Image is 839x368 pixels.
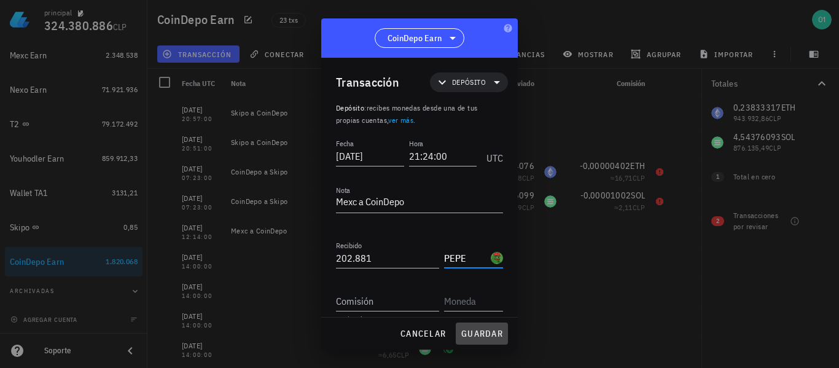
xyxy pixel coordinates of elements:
[336,316,503,323] div: Opcional
[336,186,350,195] label: Nota
[336,103,477,125] span: recibes monedas desde una de tus propias cuentas, .
[400,328,446,339] span: cancelar
[482,139,503,170] div: UTC
[491,252,503,264] div: PEPE-icon
[336,72,399,92] div: Transacción
[409,139,423,148] label: Hora
[336,102,503,127] p: :
[444,248,488,268] input: Moneda
[388,32,442,44] span: CoinDepo Earn
[336,103,364,112] span: Depósito
[444,291,501,311] input: Moneda
[456,323,508,345] button: guardar
[395,323,451,345] button: cancelar
[461,328,503,339] span: guardar
[336,241,362,250] label: Recibido
[336,139,354,148] label: Fecha
[388,115,413,125] a: ver más
[452,76,486,88] span: Depósito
